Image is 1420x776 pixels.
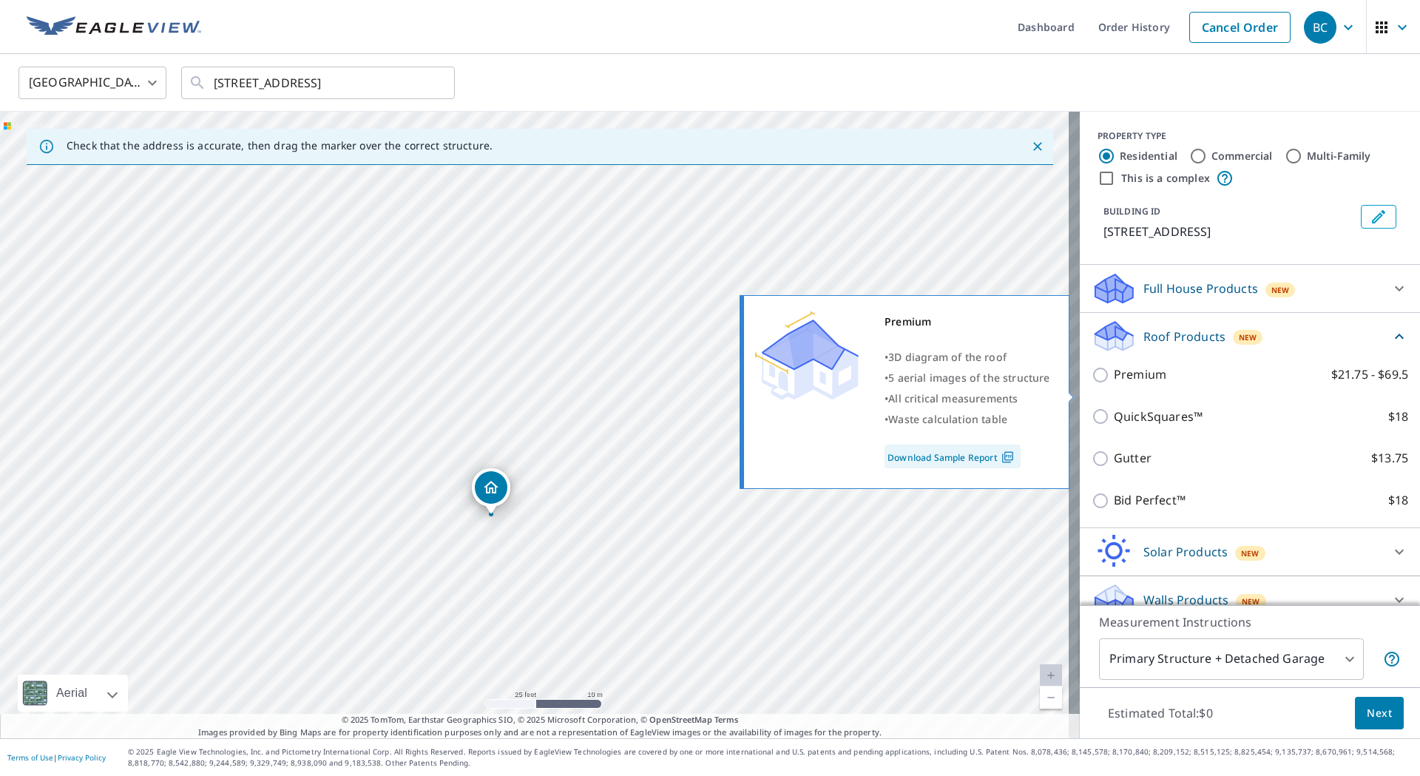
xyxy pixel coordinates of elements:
span: All critical measurements [888,391,1018,405]
p: Roof Products [1143,328,1225,345]
p: [STREET_ADDRESS] [1103,223,1355,240]
p: Gutter [1114,449,1152,468]
span: New [1271,284,1290,296]
div: Solar ProductsNew [1092,534,1408,570]
div: Walls ProductsNew [1092,582,1408,618]
div: PROPERTY TYPE [1098,129,1402,143]
div: Aerial [52,675,92,712]
div: • [885,368,1050,388]
p: $18 [1388,491,1408,510]
a: OpenStreetMap [649,714,711,725]
label: Commercial [1211,149,1273,163]
div: Roof ProductsNew [1092,319,1408,354]
span: Waste calculation table [888,412,1007,426]
p: Check that the address is accurate, then drag the marker over the correct structure. [67,139,493,152]
img: EV Logo [27,16,201,38]
p: $13.75 [1371,449,1408,468]
div: • [885,388,1050,409]
p: Solar Products [1143,543,1228,561]
a: Terms of Use [7,752,53,763]
div: Primary Structure + Detached Garage [1099,638,1364,680]
a: Privacy Policy [58,752,106,763]
label: Multi-Family [1307,149,1371,163]
span: New [1242,596,1260,607]
a: Cancel Order [1189,12,1291,43]
div: Dropped pin, building 1, Residential property, 230 Braeside Ave East Stroudsburg, PA 18301 [472,468,510,514]
span: © 2025 TomTom, Earthstar Geographics SIO, © 2025 Microsoft Corporation, © [342,714,739,726]
img: Premium [755,311,859,400]
button: Next [1355,697,1404,730]
a: Current Level 20, Zoom In Disabled [1040,664,1062,686]
p: Measurement Instructions [1099,613,1401,631]
input: Search by address or latitude-longitude [214,62,425,104]
p: Estimated Total: $0 [1096,697,1225,729]
p: Walls Products [1143,591,1228,609]
img: Pdf Icon [998,451,1018,464]
p: Bid Perfect™ [1114,491,1186,510]
div: BC [1304,11,1336,44]
label: Residential [1120,149,1177,163]
span: 3D diagram of the roof [888,350,1007,364]
span: Next [1367,704,1392,723]
div: Premium [885,311,1050,332]
p: Full House Products [1143,280,1258,297]
button: Edit building 1 [1361,205,1396,229]
a: Download Sample Report [885,445,1021,468]
p: $21.75 - $69.5 [1331,365,1408,384]
span: New [1241,547,1260,559]
label: This is a complex [1121,171,1210,186]
button: Close [1028,137,1047,156]
div: • [885,409,1050,430]
p: | [7,753,106,762]
a: Current Level 20, Zoom Out [1040,686,1062,709]
span: New [1239,331,1257,343]
p: BUILDING ID [1103,205,1160,217]
div: Full House ProductsNew [1092,271,1408,306]
a: Terms [714,714,739,725]
p: QuickSquares™ [1114,408,1203,426]
span: Your report will include the primary structure and a detached garage if one exists. [1383,650,1401,668]
p: $18 [1388,408,1408,426]
div: • [885,347,1050,368]
div: [GEOGRAPHIC_DATA] [18,62,166,104]
p: Premium [1114,365,1166,384]
span: 5 aerial images of the structure [888,371,1049,385]
p: © 2025 Eagle View Technologies, Inc. and Pictometry International Corp. All Rights Reserved. Repo... [128,746,1413,769]
div: Aerial [18,675,128,712]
